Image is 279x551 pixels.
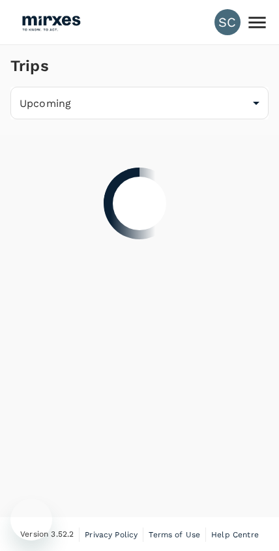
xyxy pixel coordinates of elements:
iframe: Button to launch messaging window [10,499,52,541]
span: Terms of Use [149,530,200,539]
a: Privacy Policy [85,528,138,542]
a: Help Centre [211,528,259,542]
img: Mirxes Holding Pte Ltd [21,8,81,37]
a: Terms of Use [149,528,200,542]
span: Version 3.52.2 [20,528,74,541]
div: Upcoming [10,87,269,119]
span: Privacy Policy [85,530,138,539]
span: Help Centre [211,530,259,539]
div: SC [214,9,241,35]
h1: Trips [10,45,49,87]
